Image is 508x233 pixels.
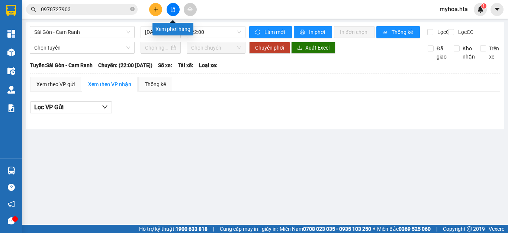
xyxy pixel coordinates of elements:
span: myhoa.hta [434,4,474,14]
span: caret-down [494,6,501,13]
button: aim [184,3,197,16]
img: logo-vxr [6,5,16,16]
button: plus [149,3,162,16]
span: question-circle [8,184,15,191]
img: warehouse-icon [7,86,15,94]
span: Chuyến: (22:00 [DATE]) [98,61,152,69]
img: warehouse-icon [7,67,15,75]
span: Chọn tuyến [34,42,130,53]
span: file-add [170,7,176,12]
span: Kho nhận [460,44,478,61]
span: Tài xế: [178,61,193,69]
button: Chuyển phơi [249,42,290,54]
img: warehouse-icon [7,48,15,56]
span: notification [8,201,15,208]
span: Hỗ trợ kỹ thuật: [139,225,208,233]
strong: 0369 525 060 [399,226,431,232]
sup: 1 [481,3,486,9]
span: Miền Nam [280,225,371,233]
img: icon-new-feature [477,6,484,13]
img: solution-icon [7,104,15,112]
span: down [102,104,108,110]
span: Trên xe [486,44,502,61]
span: close-circle [130,6,135,13]
span: In phơi [309,28,326,36]
div: Xem phơi hàng [152,23,193,35]
span: | [436,225,437,233]
span: printer [300,29,306,35]
img: warehouse-icon [7,167,15,174]
span: Lọc CC [455,28,475,36]
span: Cung cấp máy in - giấy in: [220,225,278,233]
span: bar-chart [382,29,389,35]
span: 22:00 [191,26,241,38]
span: Loại xe: [199,61,218,69]
button: printerIn phơi [294,26,332,38]
span: Lọc CR [434,28,454,36]
button: file-add [167,3,180,16]
span: ⚪️ [373,227,375,230]
span: aim [187,7,193,12]
span: close-circle [130,7,135,11]
button: caret-down [491,3,504,16]
input: Tìm tên, số ĐT hoặc mã đơn [41,5,129,13]
span: Làm mới [264,28,286,36]
span: Chọn chuyến [191,42,241,53]
span: Thống kê [392,28,414,36]
input: 15/08/2025 [145,28,170,36]
button: syncLàm mới [249,26,292,38]
div: Xem theo VP nhận [88,80,131,88]
button: bar-chartThống kê [376,26,420,38]
b: Tuyến: Sài Gòn - Cam Ranh [30,62,93,68]
button: In đơn chọn [334,26,374,38]
span: search [31,7,36,12]
span: Số xe: [158,61,172,69]
span: Lọc VP Gửi [34,103,64,112]
span: sync [255,29,261,35]
span: Sài Gòn - Cam Ranh [34,26,130,38]
strong: 1900 633 818 [176,226,208,232]
button: Lọc VP Gửi [30,101,112,113]
span: Miền Bắc [377,225,431,233]
span: Đã giao [434,44,450,61]
div: Xem theo VP gửi [36,80,75,88]
button: downloadXuất Excel [291,42,335,54]
span: plus [153,7,158,12]
span: copyright [467,226,472,232]
span: | [213,225,214,233]
div: Thống kê [145,80,166,88]
img: dashboard-icon [7,30,15,38]
span: message [8,217,15,224]
strong: 0708 023 035 - 0935 103 250 [303,226,371,232]
span: 1 [482,3,485,9]
input: Chọn ngày [145,44,170,52]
